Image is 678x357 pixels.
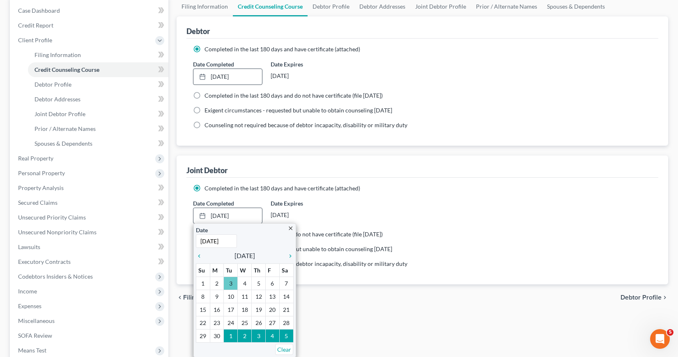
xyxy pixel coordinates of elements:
span: Means Test [18,347,46,354]
a: chevron_right [283,251,294,261]
a: close [287,223,294,233]
a: chevron_left [196,251,207,261]
span: Executory Contracts [18,258,71,265]
span: SOFA Review [18,332,52,339]
td: 5 [252,277,266,290]
div: Joint Debtor [186,165,228,175]
td: 16 [210,303,224,316]
button: Debtor Profile chevron_right [621,294,668,301]
span: Joint Debtor Profile [34,110,85,117]
td: 1 [196,277,210,290]
span: Unsecured Nonpriority Claims [18,229,97,236]
td: 21 [279,303,293,316]
input: 1/1/2013 [196,234,237,248]
td: 20 [265,303,279,316]
a: [DATE] [193,69,262,85]
span: Debtor Profile [34,81,71,88]
span: Filing Information [34,51,81,58]
td: 8 [196,290,210,303]
i: chevron_right [662,294,668,301]
span: Completed in the last 180 days and do not have certificate (file [DATE]) [205,92,383,99]
a: Lawsuits [11,240,168,254]
td: 15 [196,303,210,316]
label: Date Expires [271,60,340,69]
span: Counseling not required because of debtor incapacity, disability or military duty [205,121,407,128]
span: Real Property [18,155,53,162]
td: 6 [265,277,279,290]
td: 29 [196,330,210,343]
td: 13 [265,290,279,303]
th: Th [252,264,266,277]
label: Date Completed [193,60,234,69]
th: M [210,264,224,277]
i: chevron_left [177,294,183,301]
td: 25 [238,316,252,330]
td: 7 [279,277,293,290]
a: Clear [275,344,293,355]
th: Tu [224,264,238,277]
span: Property Analysis [18,184,64,191]
a: [DATE] [193,208,262,224]
td: 2 [238,330,252,343]
td: 4 [265,330,279,343]
a: Joint Debtor Profile [28,107,168,121]
a: Property Analysis [11,181,168,195]
a: Prior / Alternate Names [28,121,168,136]
div: [DATE] [271,208,340,222]
span: Prior / Alternate Names [34,125,96,132]
td: 5 [279,330,293,343]
span: Unsecured Priority Claims [18,214,86,221]
a: Case Dashboard [11,3,168,18]
span: Exigent circumstances - requested but unable to obtain counseling [DATE] [205,107,392,114]
i: chevron_right [283,253,294,259]
a: Unsecured Nonpriority Claims [11,225,168,240]
span: Debtor Profile [621,294,662,301]
a: Credit Counseling Course [28,62,168,77]
td: 18 [238,303,252,316]
td: 2 [210,277,224,290]
th: Su [196,264,210,277]
span: Spouses & Dependents [34,140,92,147]
td: 1 [224,330,238,343]
iframe: Intercom live chat [650,329,670,349]
a: Secured Claims [11,195,168,210]
td: 22 [196,316,210,330]
span: Secured Claims [18,199,57,206]
a: Debtor Profile [28,77,168,92]
span: 5 [667,329,673,336]
td: 27 [265,316,279,330]
span: Miscellaneous [18,317,55,324]
td: 26 [252,316,266,330]
a: Executory Contracts [11,254,168,269]
td: 24 [224,316,238,330]
div: [DATE] [271,69,340,83]
span: Counseling not required because of debtor incapacity, disability or military duty [205,260,407,267]
span: Lawsuits [18,243,40,250]
a: Filing Information [28,48,168,62]
span: Expenses [18,302,41,309]
span: Completed in the last 180 days and have certificate (attached) [205,185,360,192]
span: Case Dashboard [18,7,60,14]
td: 9 [210,290,224,303]
th: Sa [279,264,293,277]
a: Spouses & Dependents [28,136,168,151]
td: 10 [224,290,238,303]
th: F [265,264,279,277]
i: close [287,225,294,231]
td: 12 [252,290,266,303]
td: 3 [224,277,238,290]
td: 23 [210,316,224,330]
td: 30 [210,330,224,343]
a: Unsecured Priority Claims [11,210,168,225]
div: Debtor [186,26,210,36]
td: 17 [224,303,238,316]
span: Personal Property [18,169,65,176]
a: Credit Report [11,18,168,33]
i: chevron_left [196,253,207,259]
span: Income [18,288,37,295]
label: Date Expires [271,199,340,208]
span: [DATE] [234,251,255,261]
span: Completed in the last 180 days and have certificate (attached) [205,46,360,53]
span: Credit Report [18,22,53,29]
span: Exigent circumstances - requested but unable to obtain counseling [DATE] [205,245,392,252]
